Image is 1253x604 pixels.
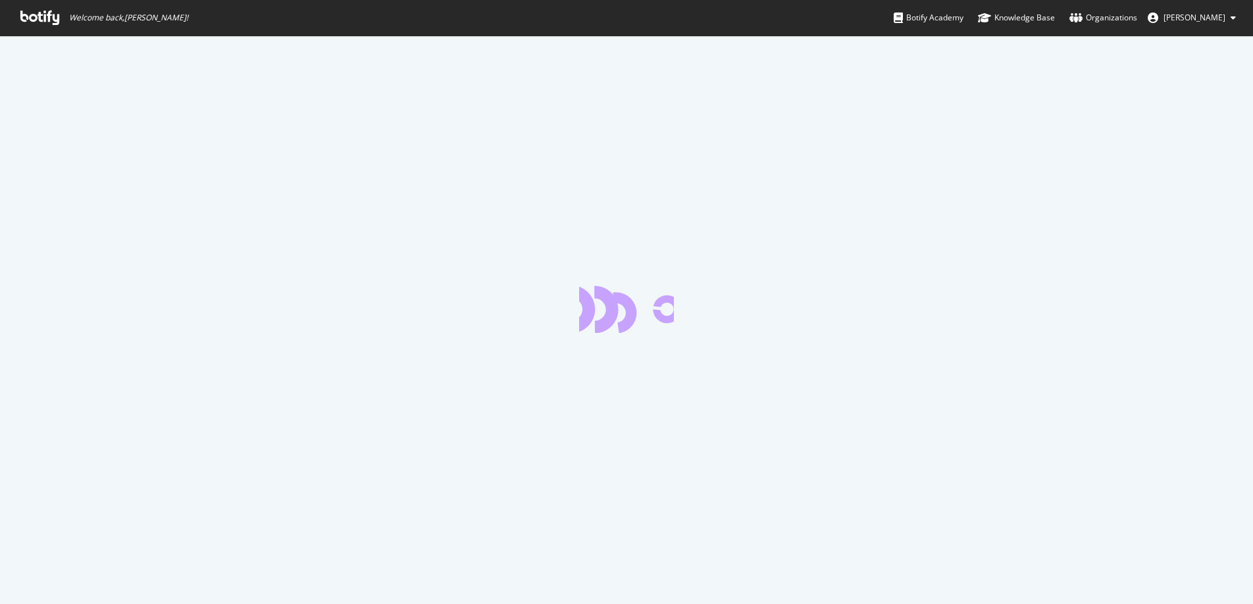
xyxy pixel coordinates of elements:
[978,11,1055,24] div: Knowledge Base
[69,13,188,23] span: Welcome back, [PERSON_NAME] !
[579,286,674,333] div: animation
[1137,7,1246,28] button: [PERSON_NAME]
[1069,11,1137,24] div: Organizations
[1163,12,1225,23] span: Stefan Pioso
[894,11,963,24] div: Botify Academy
